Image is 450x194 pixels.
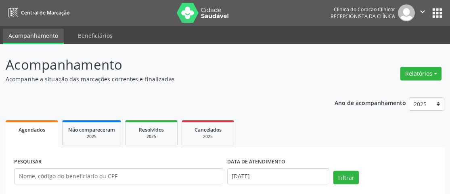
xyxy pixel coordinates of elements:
[131,134,172,140] div: 2025
[6,75,313,83] p: Acompanhe a situação das marcações correntes e finalizadas
[331,13,395,20] span: Recepcionista da clínica
[139,126,164,133] span: Resolvidos
[195,126,222,133] span: Cancelados
[72,29,118,43] a: Beneficiários
[3,29,64,44] a: Acompanhamento
[333,171,359,184] button: Filtrar
[14,168,223,184] input: Nome, código do beneficiário ou CPF
[398,4,415,21] img: img
[335,97,406,107] p: Ano de acompanhamento
[400,67,442,80] button: Relatórios
[227,156,285,168] label: DATA DE ATENDIMENTO
[227,168,330,184] input: Selecione um intervalo
[430,6,444,20] button: apps
[415,4,430,21] button: 
[331,6,395,13] div: Clinica do Coracao Clinicor
[6,6,69,19] a: Central de Marcação
[21,9,69,16] span: Central de Marcação
[68,134,115,140] div: 2025
[68,126,115,133] span: Não compareceram
[6,55,313,75] p: Acompanhamento
[14,156,42,168] label: PESQUISAR
[188,134,228,140] div: 2025
[19,126,45,133] span: Agendados
[418,7,427,16] i: 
